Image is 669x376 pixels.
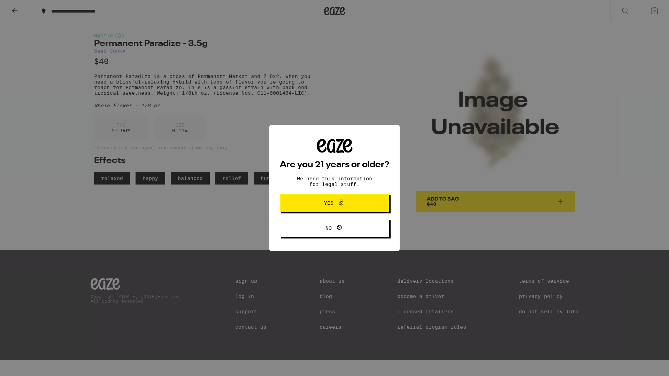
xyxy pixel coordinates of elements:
[280,194,389,212] button: Yes
[625,355,662,373] iframe: Opens a widget where you can find more information
[280,219,389,237] button: No
[280,161,389,169] h2: Are you 21 years or older?
[325,226,332,230] span: No
[324,201,333,205] span: Yes
[291,176,378,187] p: We need this information for legal stuff.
